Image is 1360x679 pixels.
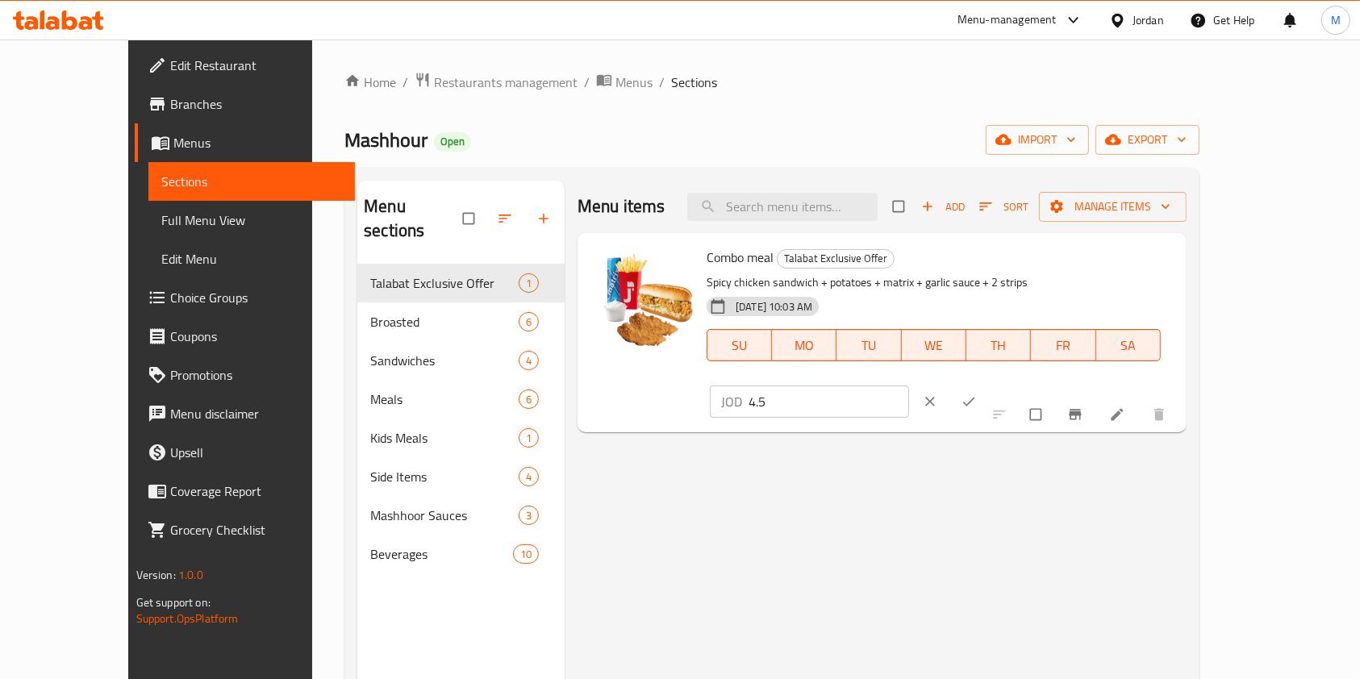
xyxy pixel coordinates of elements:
[370,351,519,370] span: Sandwiches
[370,312,519,331] span: Broasted
[357,496,565,535] div: Mashhoor Sauces3
[902,329,966,361] button: WE
[357,457,565,496] div: Side Items4
[519,428,539,448] div: items
[778,249,894,268] span: Talabat Exclusive Offer
[135,472,356,510] a: Coverage Report
[344,73,396,92] a: Home
[434,132,471,152] div: Open
[578,194,665,219] h2: Menu items
[135,510,356,549] a: Grocery Checklist
[519,315,538,330] span: 6
[135,123,356,162] a: Menus
[514,547,538,562] span: 10
[135,317,356,356] a: Coupons
[707,273,1161,293] p: Spicy chicken sandwich + potatoes + matrix + garlic sauce + 2 strips
[434,135,471,148] span: Open
[170,443,343,462] span: Upsell
[170,288,343,307] span: Choice Groups
[957,10,1057,30] div: Menu-management
[170,481,343,501] span: Coverage Report
[1108,130,1187,150] span: export
[921,198,965,216] span: Add
[364,194,463,243] h2: Menu sections
[687,193,878,221] input: search
[135,85,356,123] a: Branches
[135,433,356,472] a: Upsell
[519,392,538,407] span: 6
[357,535,565,573] div: Beverages10
[135,356,356,394] a: Promotions
[453,203,487,234] span: Select all sections
[883,191,917,222] span: Select section
[519,273,539,293] div: items
[357,302,565,341] div: Broasted6
[148,201,356,240] a: Full Menu View
[526,201,565,236] button: Add section
[370,273,519,293] div: Talabat Exclusive Offer
[434,73,578,92] span: Restaurants management
[1096,329,1161,361] button: SA
[370,467,519,486] div: Side Items
[170,365,343,385] span: Promotions
[659,73,665,92] li: /
[917,194,969,219] span: Add item
[170,94,343,114] span: Branches
[148,240,356,278] a: Edit Menu
[590,246,694,349] img: Combo meal
[519,389,539,409] div: items
[1331,11,1341,29] span: M
[161,172,343,191] span: Sections
[749,385,909,418] input: Please enter price
[357,380,565,419] div: Meals6
[370,506,519,525] span: Mashhoor Sauces
[519,469,538,485] span: 4
[1037,334,1089,357] span: FR
[772,329,836,361] button: MO
[370,428,519,448] span: Kids Meals
[615,73,653,92] span: Menus
[135,46,356,85] a: Edit Restaurant
[1058,397,1096,432] button: Branch-specific-item
[357,419,565,457] div: Kids Meals1
[584,73,590,92] li: /
[513,544,539,564] div: items
[357,341,565,380] div: Sandwiches4
[135,394,356,433] a: Menu disclaimer
[161,210,343,230] span: Full Menu View
[136,608,239,629] a: Support.OpsPlatform
[1095,125,1199,155] button: export
[519,467,539,486] div: items
[917,194,969,219] button: Add
[370,389,519,409] span: Meals
[596,72,653,93] a: Menus
[969,194,1039,219] span: Sort items
[357,264,565,302] div: Talabat Exclusive Offer1
[843,334,895,357] span: TU
[671,73,717,92] span: Sections
[170,520,343,539] span: Grocery Checklist
[148,162,356,201] a: Sections
[136,564,176,585] span: Version:
[487,201,526,236] span: Sort sections
[721,392,742,411] p: JOD
[161,249,343,269] span: Edit Menu
[973,334,1024,357] span: TH
[778,334,830,357] span: MO
[415,72,578,93] a: Restaurants management
[1031,329,1095,361] button: FR
[370,544,513,564] span: Beverages
[344,72,1199,93] nav: breadcrumb
[344,122,428,158] span: Mashhour
[170,327,343,346] span: Coupons
[908,334,960,357] span: WE
[1039,192,1187,222] button: Manage items
[707,329,772,361] button: SU
[1103,334,1154,357] span: SA
[1133,11,1164,29] div: Jordan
